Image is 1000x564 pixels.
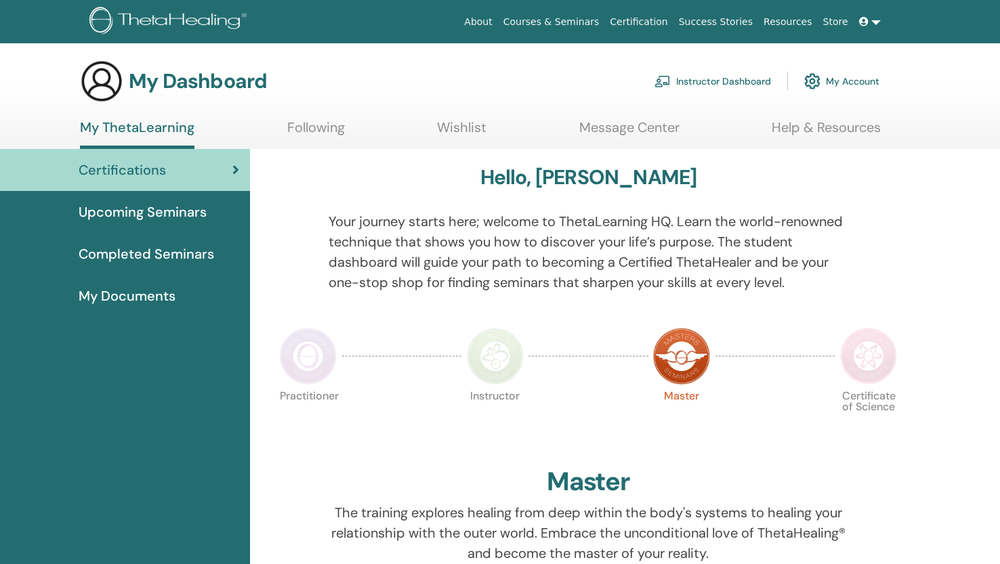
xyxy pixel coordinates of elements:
[467,328,524,385] img: Instructor
[840,391,897,448] p: Certificate of Science
[654,66,771,96] a: Instructor Dashboard
[280,328,337,385] img: Practitioner
[579,119,680,146] a: Message Center
[653,391,710,448] p: Master
[459,9,497,35] a: About
[329,502,848,563] p: The training explores healing from deep within the body's systems to healing your relationship wi...
[129,69,267,93] h3: My Dashboard
[673,9,758,35] a: Success Stories
[818,9,854,35] a: Store
[329,211,848,292] p: Your journey starts here; welcome to ThetaLearning HQ. Learn the world-renowned technique that sh...
[772,119,881,146] a: Help & Resources
[79,286,175,306] span: My Documents
[804,66,879,96] a: My Account
[437,119,486,146] a: Wishlist
[79,244,214,264] span: Completed Seminars
[654,75,671,87] img: chalkboard-teacher.svg
[287,119,345,146] a: Following
[804,70,820,93] img: cog.svg
[467,391,524,448] p: Instructor
[79,160,166,180] span: Certifications
[840,328,897,385] img: Certificate of Science
[498,9,605,35] a: Courses & Seminars
[89,7,251,37] img: logo.png
[280,391,337,448] p: Practitioner
[80,119,194,149] a: My ThetaLearning
[653,328,710,385] img: Master
[79,202,207,222] span: Upcoming Seminars
[604,9,673,35] a: Certification
[758,9,818,35] a: Resources
[547,467,631,498] h2: Master
[480,165,697,190] h3: Hello, [PERSON_NAME]
[80,60,123,103] img: generic-user-icon.jpg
